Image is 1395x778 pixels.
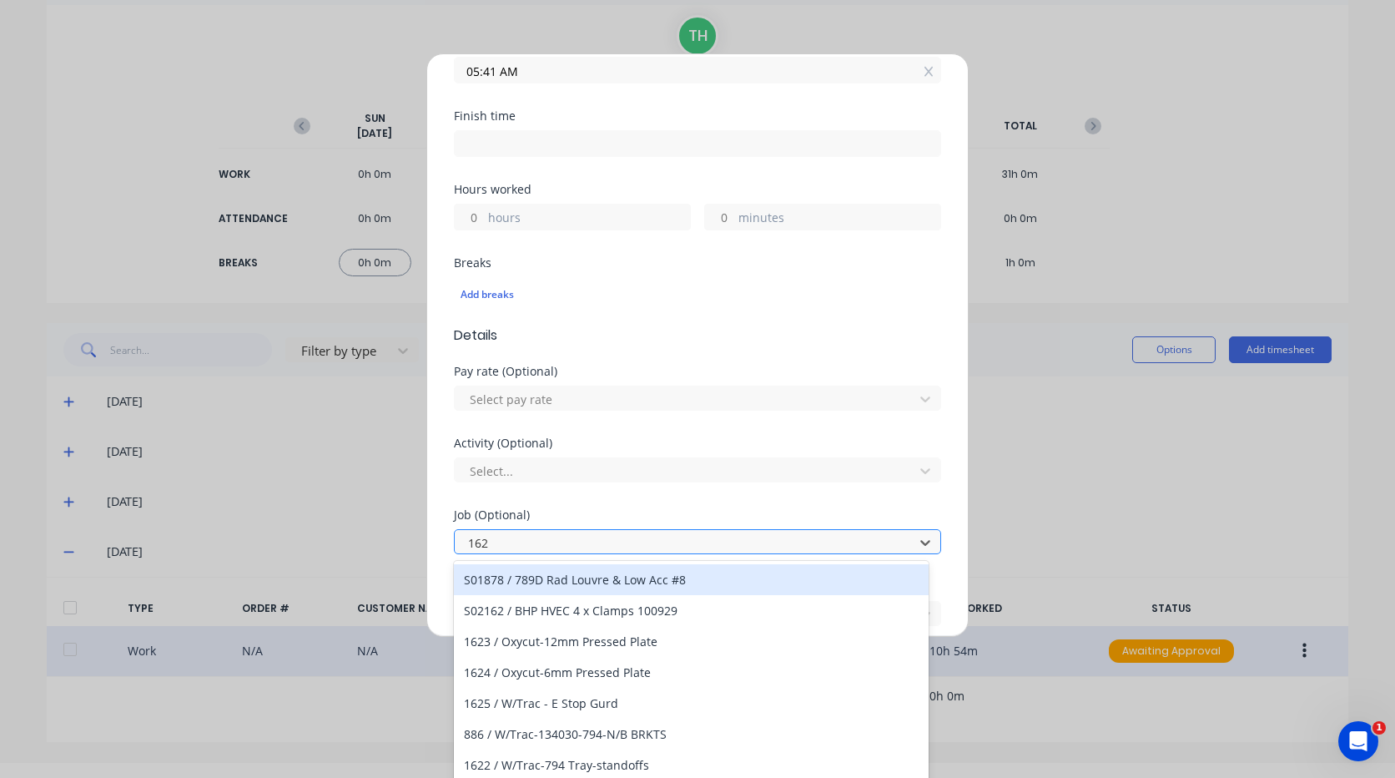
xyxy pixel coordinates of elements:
div: Hours worked [454,184,941,195]
div: S01878 / 789D Rad Louvre & Low Acc #8 [454,564,929,595]
div: 1623 / Oxycut-12mm Pressed Plate [454,626,929,657]
div: Breaks [454,257,941,269]
input: 0 [705,205,734,230]
iframe: Intercom live chat [1338,721,1378,761]
label: minutes [738,209,940,230]
div: 1625 / W/Trac - E Stop Gurd [454,688,929,719]
div: Finish time [454,110,941,122]
div: 886 / W/Trac-134030-794-N/B BRKTS [454,719,929,750]
div: Pay rate (Optional) [454,366,941,377]
label: hours [488,209,690,230]
div: Add breaks [461,284,934,306]
div: S02162 / BHP HVEC 4 x Clamps 100929 [454,595,929,626]
span: 1 [1372,721,1386,735]
div: Activity (Optional) [454,437,941,449]
div: 1624 / Oxycut-6mm Pressed Plate [454,657,929,688]
span: Details [454,326,941,346]
input: 0 [455,205,484,230]
div: Job (Optional) [454,509,941,521]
